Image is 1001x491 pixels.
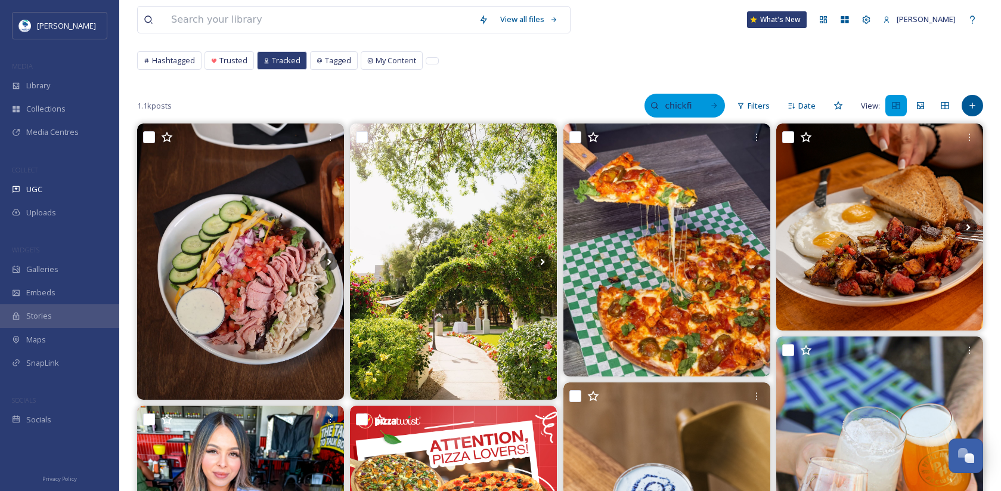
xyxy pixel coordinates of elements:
span: SOCIALS [12,396,36,404]
span: SnapLink [26,357,59,369]
span: Tracked [272,55,300,66]
span: WIDGETS [12,245,39,254]
span: COLLECT [12,165,38,174]
img: Our fresh CHEF SALAD! 👨‍🍳🥗⭐️ turkey | ham | swiss | cheddar | tomato | cucumber | choice of dress... [137,123,344,400]
span: My Content [376,55,416,66]
input: Search your library [165,7,473,33]
span: Hashtagged [152,55,195,66]
span: Stories [26,310,52,322]
span: Date [798,100,816,112]
span: Embeds [26,287,55,298]
span: MEDIA [12,61,33,70]
span: Trusted [219,55,247,66]
img: Shoutout to all of those who joined us this evening for our monthly OPEN HOUSE! Always love seein... [350,123,557,400]
span: [PERSON_NAME] [37,20,96,31]
span: Uploads [26,207,56,218]
a: [PERSON_NAME] [877,8,962,31]
span: Maps [26,334,46,345]
span: Collections [26,103,66,115]
span: Filters [748,100,770,112]
span: View: [861,100,880,112]
span: Media Centres [26,126,79,138]
img: Today’s plan? Just pizza🍕 • • • See you at Pizza Twist! 📞(602) 675-6777 Online ordering hours: 10... [563,123,770,376]
img: download.jpeg [19,20,31,32]
span: [PERSON_NAME] [897,14,956,24]
a: Privacy Policy [42,471,77,485]
span: UGC [26,184,42,195]
span: Socials [26,414,51,425]
a: View all files [494,8,564,31]
span: Privacy Policy [42,475,77,483]
a: What's New [747,11,807,28]
span: Tagged [325,55,351,66]
span: Library [26,80,50,91]
img: CORNED BEEF HASH 😍 #cornedbeef #cornedbeefhash #az #arizona #brunch #chandler [776,123,983,331]
input: Search [659,94,698,118]
button: Open Chat [949,438,983,473]
span: 1.1k posts [137,100,172,112]
span: Galleries [26,264,58,275]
